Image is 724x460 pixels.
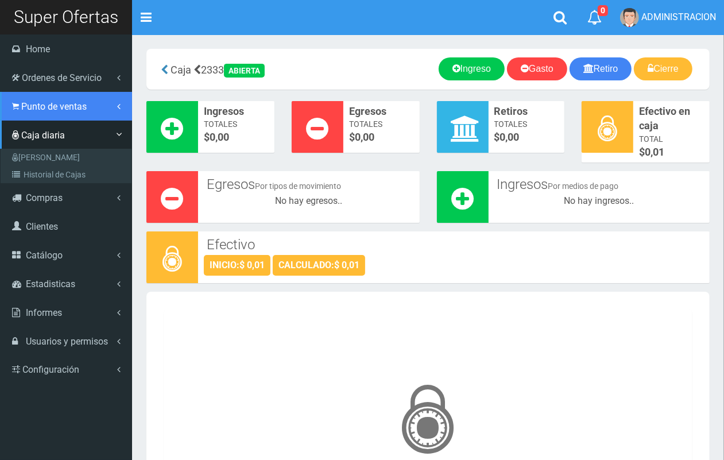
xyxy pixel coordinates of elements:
span: Totales [494,118,559,130]
span: Ingresos [204,104,269,119]
h3: Egresos [207,177,411,192]
a: Historial de Cajas [3,166,131,183]
span: Catálogo [26,250,63,261]
span: Home [26,44,50,55]
span: $ [349,130,414,145]
div: ABIERTA [224,64,265,78]
span: 0,01 [645,146,664,158]
a: Cierre [634,57,692,80]
a: Retiro [570,57,632,80]
span: Compras [26,192,63,203]
font: 0,00 [500,131,520,143]
small: Por tipos de movimiento [255,181,341,191]
a: [PERSON_NAME] [3,149,131,166]
span: $ [639,145,704,160]
div: No hay ingresos.. [494,195,704,208]
span: Caja diaria [21,130,65,141]
div: No hay egresos.. [204,195,414,208]
span: Efectivo en caja [639,104,704,133]
span: Usuarios y permisos [26,336,108,347]
span: Estadisticas [26,279,75,289]
strong: $ 0,01 [334,260,359,270]
span: ADMINISTRACION [641,11,716,22]
img: User Image [620,8,639,27]
span: Informes [26,307,62,318]
h3: Efectivo [207,237,701,252]
div: INICIO: [204,255,270,276]
small: Por medios de pago [548,181,619,191]
a: Ingreso [439,57,505,80]
span: Ordenes de Servicio [22,72,102,83]
span: Egresos [349,104,414,119]
span: $ [494,130,559,145]
span: Totales [204,118,269,130]
span: Total [639,133,704,145]
span: Totales [349,118,414,130]
h3: Ingresos [497,177,702,192]
div: 2333 [155,57,337,81]
a: Gasto [507,57,567,80]
font: 0,00 [210,131,229,143]
span: 0 [598,5,608,16]
strong: $ 0,01 [239,260,265,270]
div: CALCULADO: [273,255,365,276]
span: Retiros [494,104,559,119]
font: 0,00 [355,131,374,143]
span: Punto de ventas [21,101,87,112]
span: Clientes [26,221,58,232]
span: Super Ofertas [14,7,118,27]
span: $ [204,130,269,145]
span: Caja [171,64,191,76]
span: Configuración [22,364,79,375]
